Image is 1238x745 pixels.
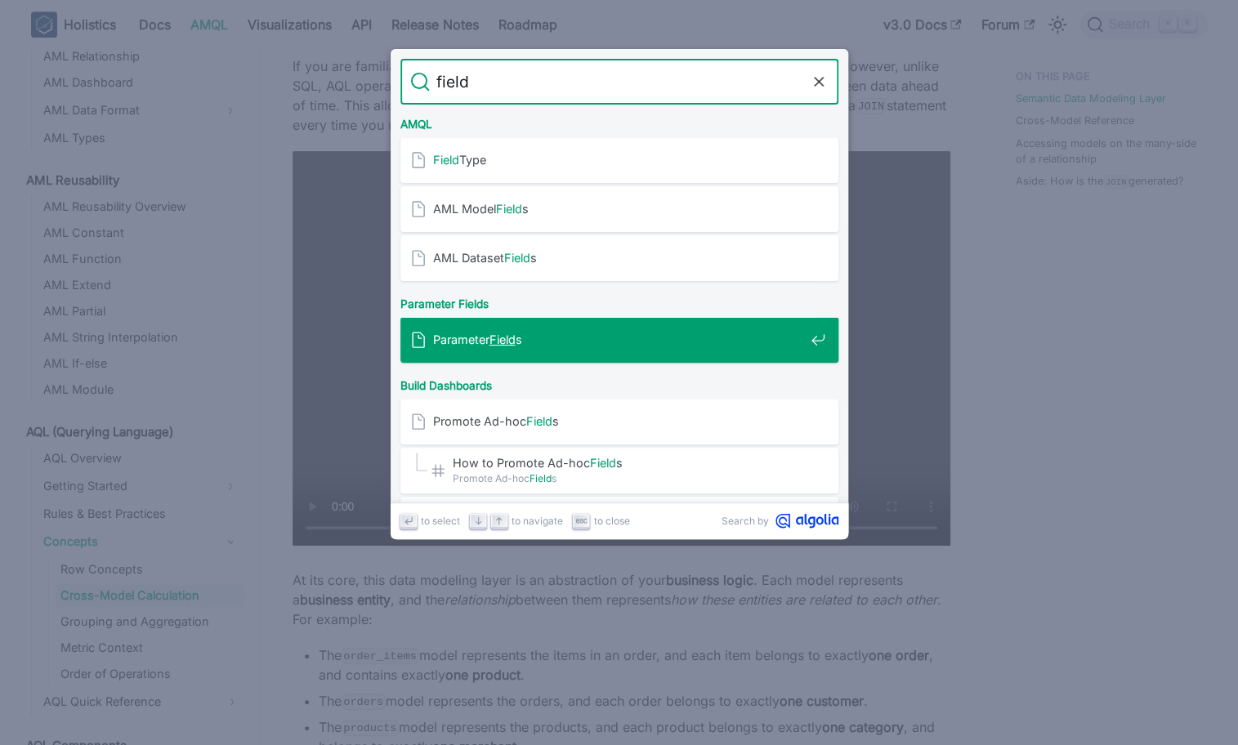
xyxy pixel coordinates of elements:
[400,497,838,542] a: Ad-hocFields
[775,513,838,529] svg: Algolia
[493,515,505,527] svg: Arrow up
[526,414,552,428] mark: Field
[433,153,459,167] mark: Field
[433,332,804,347] span: Parameter s
[489,332,516,346] mark: Field
[472,515,485,527] svg: Arrow down
[433,152,804,167] span: Type
[421,513,460,529] span: to select
[722,513,838,529] a: Search byAlgolia
[809,72,829,91] button: Clear the query
[433,201,804,216] span: AML Model s
[575,515,588,527] svg: Escape key
[453,455,804,471] span: How to Promote Ad-hoc s​
[590,456,616,470] mark: Field
[594,513,630,529] span: to close
[433,413,804,429] span: Promote Ad-hoc s
[400,235,838,281] a: AML DatasetFields
[402,515,414,527] svg: Enter key
[433,250,804,265] span: AML Dataset s
[512,513,563,529] span: to navigate
[504,251,530,265] mark: Field
[430,59,809,105] input: Search docs
[722,513,769,529] span: Search by
[400,448,838,493] a: How to Promote Ad-hocFields​Promote Ad-hocFields
[397,105,842,137] div: AMQL
[453,471,804,486] span: Promote Ad-hoc s
[397,366,842,399] div: Build Dashboards
[496,202,522,216] mark: Field
[400,317,838,363] a: ParameterFields
[400,137,838,183] a: FieldType
[530,472,552,484] mark: Field
[400,399,838,444] a: Promote Ad-hocFields
[400,186,838,232] a: AML ModelFields
[397,284,842,317] div: Parameter Fields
